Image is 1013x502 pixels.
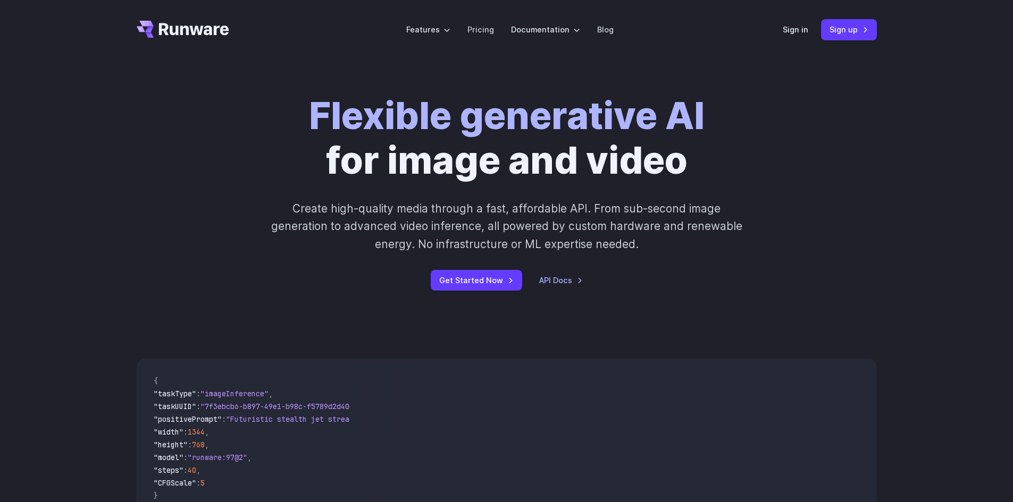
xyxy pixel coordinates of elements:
span: { [154,376,158,386]
span: "runware:97@2" [188,453,247,462]
span: , [196,465,200,475]
p: Create high-quality media through a fast, affordable API. From sub-second image generation to adv... [270,200,743,253]
span: "7f3ebcb6-b897-49e1-b98c-f5789d2d40d7" [200,402,362,411]
span: : [183,427,188,437]
strong: Flexible generative AI [309,93,705,138]
a: Blog [597,23,614,36]
span: 768 [192,440,205,449]
a: Go to / [137,21,229,38]
span: "taskUUID" [154,402,196,411]
span: , [205,440,209,449]
a: API Docs [539,274,583,286]
span: "model" [154,453,183,462]
span: , [269,389,273,398]
span: : [196,402,200,411]
label: Features [406,23,450,36]
span: "Futuristic stealth jet streaking through a neon-lit cityscape with glowing purple exhaust" [226,414,613,424]
a: Sign in [783,23,808,36]
span: 40 [188,465,196,475]
span: "CFGScale" [154,478,196,488]
span: 1344 [188,427,205,437]
span: : [183,453,188,462]
span: 5 [200,478,205,488]
span: "width" [154,427,183,437]
a: Get Started Now [431,270,522,291]
span: , [205,427,209,437]
span: "height" [154,440,188,449]
span: : [222,414,226,424]
a: Pricing [467,23,494,36]
span: , [247,453,252,462]
span: : [196,389,200,398]
span: } [154,491,158,500]
span: : [196,478,200,488]
span: "taskType" [154,389,196,398]
span: : [188,440,192,449]
label: Documentation [511,23,580,36]
span: "positivePrompt" [154,414,222,424]
span: "imageInference" [200,389,269,398]
h1: for image and video [309,93,705,183]
a: Sign up [821,19,877,40]
span: "steps" [154,465,183,475]
span: : [183,465,188,475]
